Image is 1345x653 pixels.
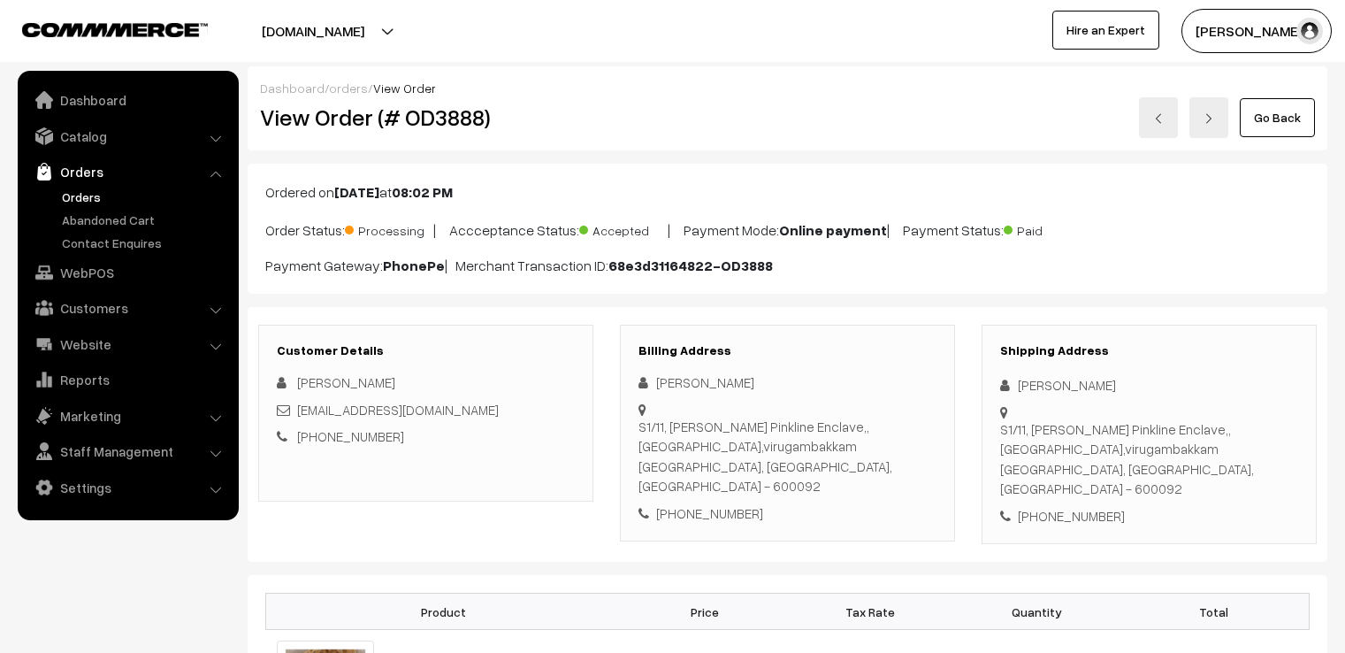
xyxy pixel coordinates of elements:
[392,183,453,201] b: 08:02 PM
[297,402,499,418] a: [EMAIL_ADDRESS][DOMAIN_NAME]
[622,594,788,630] th: Price
[297,374,395,390] span: [PERSON_NAME]
[266,594,622,630] th: Product
[22,435,233,467] a: Staff Management
[22,328,233,360] a: Website
[579,217,668,240] span: Accepted
[1000,343,1298,358] h3: Shipping Address
[265,181,1310,203] p: Ordered on at
[57,234,233,252] a: Contact Enquires
[1120,594,1310,630] th: Total
[265,217,1310,241] p: Order Status: | Accceptance Status: | Payment Mode: | Payment Status:
[1153,113,1164,124] img: left-arrow.png
[1240,98,1315,137] a: Go Back
[638,373,936,393] div: [PERSON_NAME]
[22,292,233,324] a: Customers
[1052,11,1159,50] a: Hire an Expert
[265,255,1310,276] p: Payment Gateway: | Merchant Transaction ID:
[329,81,368,96] a: orders
[57,211,233,229] a: Abandoned Cart
[260,81,325,96] a: Dashboard
[383,257,445,274] b: PhonePe
[22,400,233,432] a: Marketing
[22,23,208,36] img: COMMMERCE
[1000,506,1298,526] div: [PHONE_NUMBER]
[1000,419,1298,499] div: S1/11, [PERSON_NAME] Pinkline Enclave,, [GEOGRAPHIC_DATA],virugambakkam [GEOGRAPHIC_DATA], [GEOGR...
[953,594,1120,630] th: Quantity
[22,257,233,288] a: WebPOS
[22,156,233,188] a: Orders
[22,120,233,152] a: Catalog
[638,503,936,524] div: [PHONE_NUMBER]
[57,188,233,206] a: Orders
[22,364,233,396] a: Reports
[277,343,575,358] h3: Customer Details
[638,417,936,496] div: S1/11, [PERSON_NAME] Pinkline Enclave,, [GEOGRAPHIC_DATA],virugambakkam [GEOGRAPHIC_DATA], [GEOGR...
[1004,217,1092,240] span: Paid
[787,594,953,630] th: Tax Rate
[22,18,177,39] a: COMMMERCE
[779,221,887,239] b: Online payment
[200,9,426,53] button: [DOMAIN_NAME]
[22,84,233,116] a: Dashboard
[1000,375,1298,396] div: [PERSON_NAME]
[373,81,436,96] span: View Order
[22,472,233,503] a: Settings
[345,217,433,240] span: Processing
[1296,18,1323,44] img: user
[608,257,773,274] b: 68e3d31164822-OD3888
[297,428,404,444] a: [PHONE_NUMBER]
[1204,113,1214,124] img: right-arrow.png
[334,183,379,201] b: [DATE]
[260,104,594,131] h2: View Order (# OD3888)
[1181,9,1332,53] button: [PERSON_NAME]
[638,343,936,358] h3: Billing Address
[260,79,1315,97] div: / /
